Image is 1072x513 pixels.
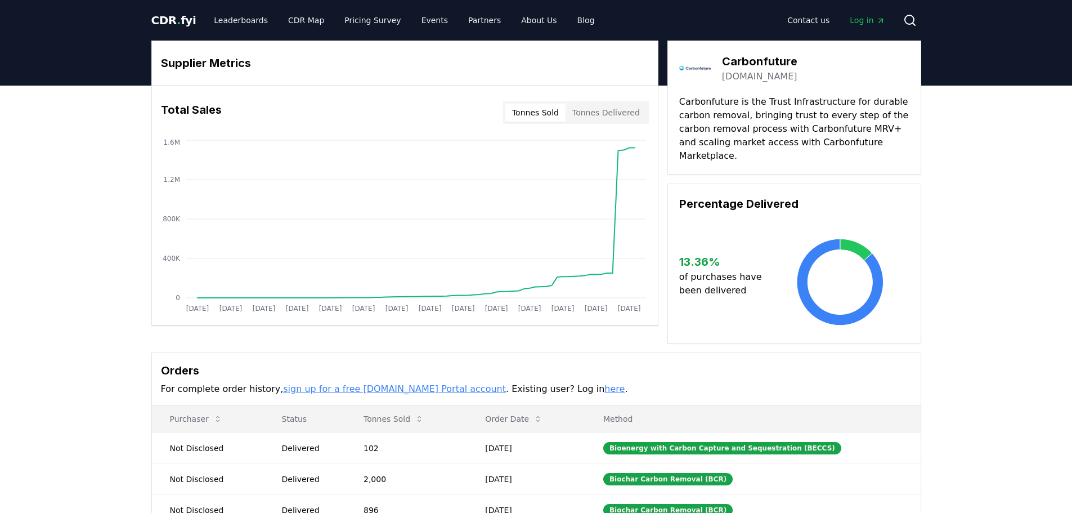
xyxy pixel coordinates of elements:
[273,413,337,425] p: Status
[679,195,909,212] h3: Percentage Delivered
[679,95,909,163] p: Carbonfuture is the Trust Infrastructure for durable carbon removal, bringing trust to every step...
[841,10,894,30] a: Log in
[163,255,181,262] tspan: 400K
[604,383,625,394] a: here
[476,408,551,430] button: Order Date
[850,15,885,26] span: Log in
[679,253,771,270] h3: 13.36 %
[617,305,640,313] tspan: [DATE]
[205,10,603,30] nav: Main
[412,10,457,30] a: Events
[418,305,441,313] tspan: [DATE]
[279,10,333,30] a: CDR Map
[161,382,912,396] p: For complete order history, . Existing user? Log in .
[176,294,180,302] tspan: 0
[679,52,711,84] img: Carbonfuture-logo
[594,413,912,425] p: Method
[282,474,337,485] div: Delivered
[467,463,585,494] td: [DATE]
[163,215,181,223] tspan: 800K
[512,10,566,30] a: About Us
[355,408,433,430] button: Tonnes Sold
[518,305,541,313] tspan: [DATE]
[161,55,649,72] h3: Supplier Metrics
[319,305,342,313] tspan: [DATE]
[603,473,733,485] div: Biochar Carbon Removal (BCR)
[551,305,574,313] tspan: [DATE]
[467,432,585,463] td: [DATE]
[252,305,275,313] tspan: [DATE]
[205,10,277,30] a: Leaderboards
[459,10,510,30] a: Partners
[346,463,467,494] td: 2,000
[151,14,196,27] span: CDR fyi
[186,305,209,313] tspan: [DATE]
[346,432,467,463] td: 102
[285,305,308,313] tspan: [DATE]
[161,101,222,124] h3: Total Sales
[152,463,264,494] td: Not Disclosed
[161,408,231,430] button: Purchaser
[778,10,838,30] a: Contact us
[505,104,566,122] button: Tonnes Sold
[603,442,841,454] div: Bioenergy with Carbon Capture and Sequestration (BECCS)
[161,362,912,379] h3: Orders
[385,305,408,313] tspan: [DATE]
[352,305,375,313] tspan: [DATE]
[283,383,506,394] a: sign up for a free [DOMAIN_NAME] Portal account
[722,70,797,83] a: [DOMAIN_NAME]
[282,443,337,454] div: Delivered
[566,104,647,122] button: Tonnes Delivered
[163,139,180,146] tspan: 1.6M
[722,53,797,70] h3: Carbonfuture
[568,10,604,30] a: Blog
[335,10,410,30] a: Pricing Survey
[151,12,196,28] a: CDR.fyi
[177,14,181,27] span: .
[152,432,264,463] td: Not Disclosed
[163,176,180,184] tspan: 1.2M
[485,305,508,313] tspan: [DATE]
[584,305,607,313] tspan: [DATE]
[679,270,771,297] p: of purchases have been delivered
[451,305,474,313] tspan: [DATE]
[778,10,894,30] nav: Main
[219,305,242,313] tspan: [DATE]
